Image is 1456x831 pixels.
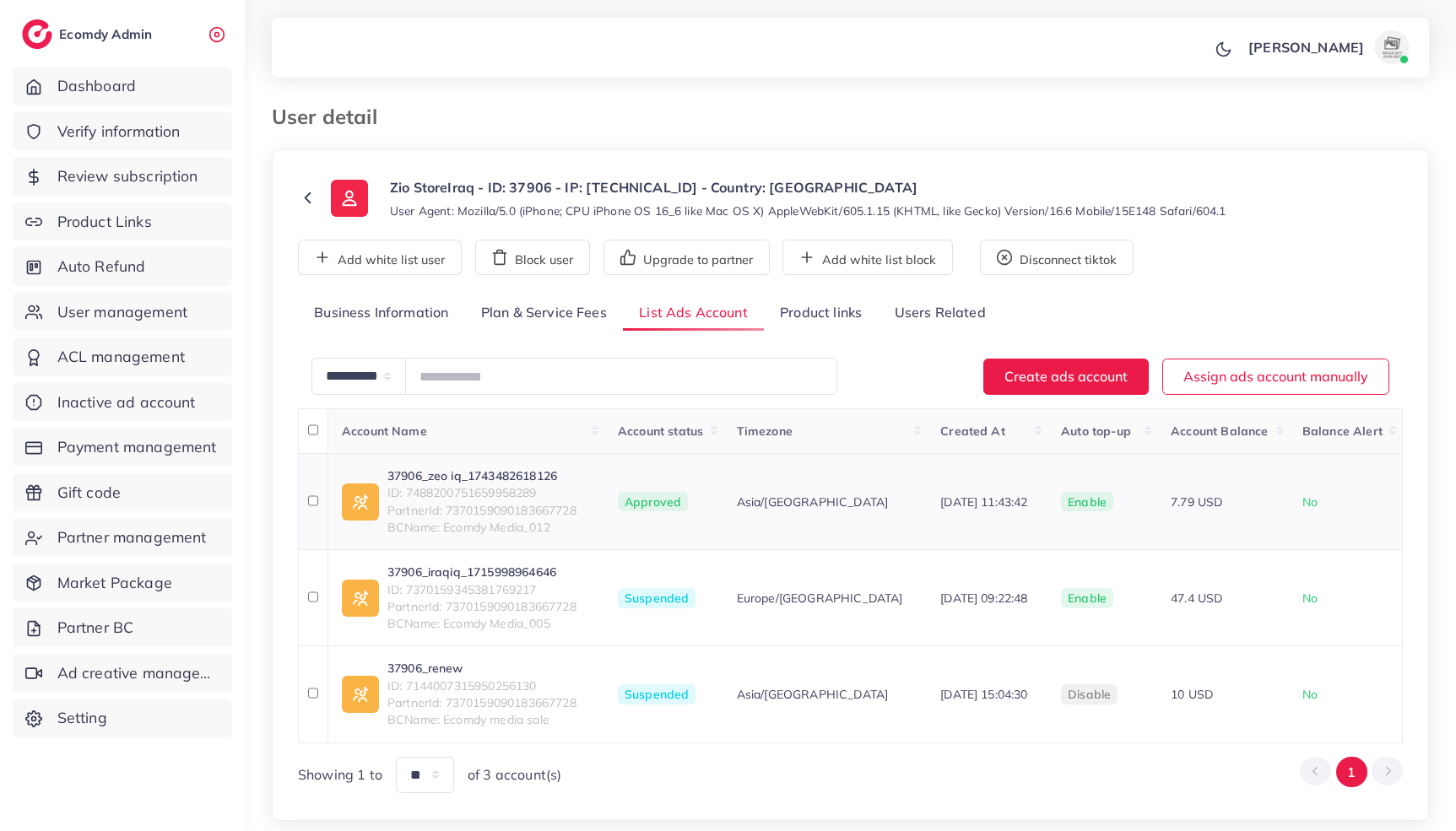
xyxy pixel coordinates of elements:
span: User management [57,301,187,323]
span: Suspended [618,588,696,608]
span: enable [1068,494,1107,510]
span: Gift code [57,482,121,504]
img: ic-ad-info.7fc67b75.svg [342,580,379,617]
button: Go to page 1 [1336,757,1367,788]
a: 37906_renew [387,660,576,677]
span: ACL management [57,346,185,368]
a: 37906_iraqiq_1715998964646 [387,564,576,580]
button: Disconnect tiktok [980,240,1134,275]
span: No [1302,494,1318,510]
small: User Agent: Mozilla/5.0 (iPhone; CPU iPhone OS 16_6 like Mac OS X) AppleWebKit/605.1.15 (KHTML, l... [390,202,1226,219]
a: Partner BC [13,608,232,647]
span: PartnerId: 7370159090183667728 [387,502,576,519]
a: Dashboard [13,67,232,105]
span: Partner management [57,526,207,548]
span: Inactive ad account [57,391,196,413]
span: BCName: Ecomdy Media_005 [387,615,576,632]
span: Dashboard [57,75,136,97]
a: Business Information [298,295,465,332]
span: ID: 7488200751659958289 [387,484,576,501]
span: 7.79 USD [1171,494,1222,510]
span: Approved [618,492,688,512]
span: No [1302,591,1318,606]
a: Market Package [13,564,232,602]
span: No [1302,687,1318,702]
a: Plan & Service Fees [465,295,623,332]
span: Ad creative management [57,662,219,684]
span: 10 USD [1171,687,1213,702]
span: Account Balance [1171,424,1268,439]
span: [DATE] 15:04:30 [940,687,1027,702]
span: 47.4 USD [1171,591,1222,606]
span: Suspended [618,684,696,704]
span: Review subscription [57,165,198,187]
button: Upgrade to partner [604,240,770,275]
span: Europe/[GEOGRAPHIC_DATA] [737,590,903,607]
a: Ad creative management [13,654,232,693]
span: Balance Alert [1302,424,1383,439]
a: Auto Refund [13,247,232,286]
a: [PERSON_NAME]avatar [1239,30,1415,64]
span: [DATE] 09:22:48 [940,591,1027,606]
a: Inactive ad account [13,383,232,422]
img: ic-user-info.36bf1079.svg [331,180,368,217]
span: PartnerId: 7370159090183667728 [387,694,576,711]
span: Asia/[GEOGRAPHIC_DATA] [737,686,889,703]
span: ID: 7370159345381769217 [387,581,576,598]
span: [DATE] 11:43:42 [940,494,1027,510]
h2: Ecomdy Admin [59,26,156,42]
a: ACL management [13,337,232,376]
a: Gift code [13,473,232,512]
ul: Pagination [1300,757,1403,788]
button: Create ads account [983,359,1149,395]
span: Verify information [57,121,181,143]
span: Setting [57,707,107,729]
a: logoEcomdy Admin [22,19,156,49]
a: Verify information [13,112,232,151]
span: Market Package [57,572,172,594]
span: enable [1068,591,1107,606]
span: Auto top-up [1061,424,1131,439]
span: Auto Refund [57,256,146,278]
button: Add white list block [782,240,953,275]
img: ic-ad-info.7fc67b75.svg [342,483,379,521]
img: ic-ad-info.7fc67b75.svg [342,676,379,713]
span: of 3 account(s) [468,765,561,785]
h3: User detail [272,105,391,129]
p: [PERSON_NAME] [1248,37,1364,57]
a: User management [13,293,232,332]
a: List Ads Account [623,295,764,332]
span: PartnerId: 7370159090183667728 [387,598,576,615]
a: Review subscription [13,157,232,196]
a: Setting [13,699,232,737]
p: Zio StoreIraq - ID: 37906 - IP: [TECHNICAL_ID] - Country: [GEOGRAPHIC_DATA] [390,177,1226,197]
span: Asia/[GEOGRAPHIC_DATA] [737,494,889,510]
span: disable [1068,687,1111,702]
span: Account status [618,424,703,439]
span: Partner BC [57,617,134,639]
a: Product links [764,295,878,332]
button: Assign ads account manually [1162,359,1389,395]
button: Add white list user [298,240,462,275]
a: 37906_zeo iq_1743482618126 [387,467,576,484]
span: Timezone [737,424,793,439]
span: ID: 7144007315950256130 [387,677,576,694]
a: Payment management [13,428,232,467]
span: Payment management [57,436,217,458]
span: Product Links [57,211,152,233]
a: Users Related [878,295,1001,332]
button: Block user [475,240,590,275]
a: Partner management [13,518,232,557]
span: BCName: Ecomdy Media_012 [387,519,576,536]
span: BCName: Ecomdy media sale [387,711,576,728]
span: Created At [940,424,1005,439]
span: Account Name [342,424,427,439]
img: logo [22,19,52,49]
span: Showing 1 to [298,765,382,785]
img: avatar [1375,30,1409,64]
a: Product Links [13,202,232,241]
